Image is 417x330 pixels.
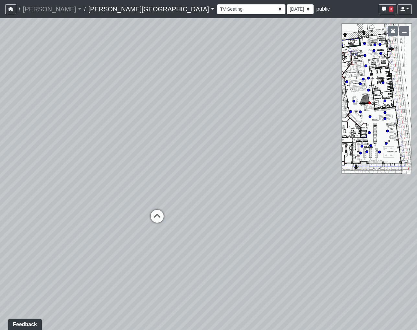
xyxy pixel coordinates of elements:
a: [PERSON_NAME] [23,3,82,16]
iframe: Ybug feedback widget [5,317,43,330]
span: / [16,3,23,16]
button: 3 [379,4,396,14]
span: / [82,3,88,16]
span: public [316,6,330,12]
a: [PERSON_NAME][GEOGRAPHIC_DATA] [88,3,214,16]
span: 3 [389,6,393,12]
